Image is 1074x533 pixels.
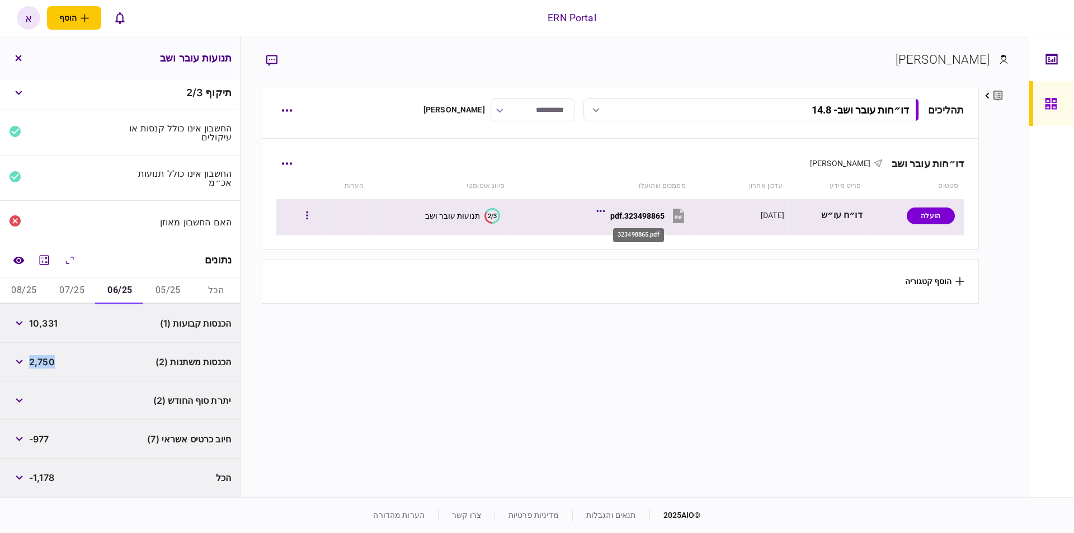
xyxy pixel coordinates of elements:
h3: תנועות עובר ושב [160,53,232,63]
span: -1,178 [29,471,54,484]
div: © 2025 AIO [649,510,701,521]
text: 2/3 [488,212,497,219]
button: 05/25 [144,277,192,304]
button: מחשבון [34,250,54,270]
button: 06/25 [96,277,144,304]
span: תיקוף [205,87,232,98]
button: 2/3תנועות עובר ושב [425,208,500,224]
div: החשבון אינו כולל קנסות או עיקולים [125,124,232,141]
a: מדיניות פרטיות [508,511,559,520]
div: [PERSON_NAME] [423,104,485,116]
button: הרחב\כווץ הכל [60,250,80,270]
div: תנועות עובר ושב [425,211,480,220]
button: הכל [192,277,240,304]
a: תנאים והגבלות [586,511,636,520]
div: [PERSON_NAME] [896,50,990,69]
div: החשבון אינו כולל תנועות אכ״מ [125,169,232,187]
th: הערות [321,173,369,199]
span: הכל [216,471,231,484]
th: עדכון אחרון [691,173,789,199]
span: [PERSON_NAME] [810,159,871,168]
th: סטטוס [866,173,964,199]
div: דו״ח עו״ש [793,203,863,228]
div: נתונים [205,254,232,266]
th: מסמכים שהועלו [510,173,691,199]
span: חיוב כרטיס אשראי (7) [147,432,231,446]
button: פתח תפריט להוספת לקוח [47,6,101,30]
th: פריט מידע [788,173,866,199]
a: צרו קשר [452,511,481,520]
a: השוואה למסמך [8,250,29,270]
span: 10,331 [29,317,58,330]
div: הועלה [907,207,955,224]
th: סיווג אוטומטי [370,173,510,199]
button: הוסף קטגוריה [905,277,964,286]
div: דו״חות עובר ושב - 14.8 [812,104,909,116]
button: פתח רשימת התראות [108,6,131,30]
span: 2,750 [29,355,55,369]
span: הכנסות קבועות (1) [160,317,231,330]
div: דו״חות עובר ושב [883,158,964,169]
span: 2 / 3 [186,87,202,98]
span: יתרת סוף החודש (2) [153,394,231,407]
button: דו״חות עובר ושב- 14.8 [583,98,919,121]
a: הערות מהדורה [373,511,425,520]
div: תהליכים [928,102,964,117]
div: ERN Portal [548,11,596,25]
span: -977 [29,432,49,446]
button: 323498865.pdf [599,203,687,228]
div: 323498865.pdf [613,228,664,242]
button: 07/25 [48,277,96,304]
div: 323498865.pdf [610,211,665,220]
div: [DATE] [761,210,784,221]
span: הכנסות משתנות (2) [156,355,231,369]
div: האם החשבון מאוזן [125,218,232,227]
button: א [17,6,40,30]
